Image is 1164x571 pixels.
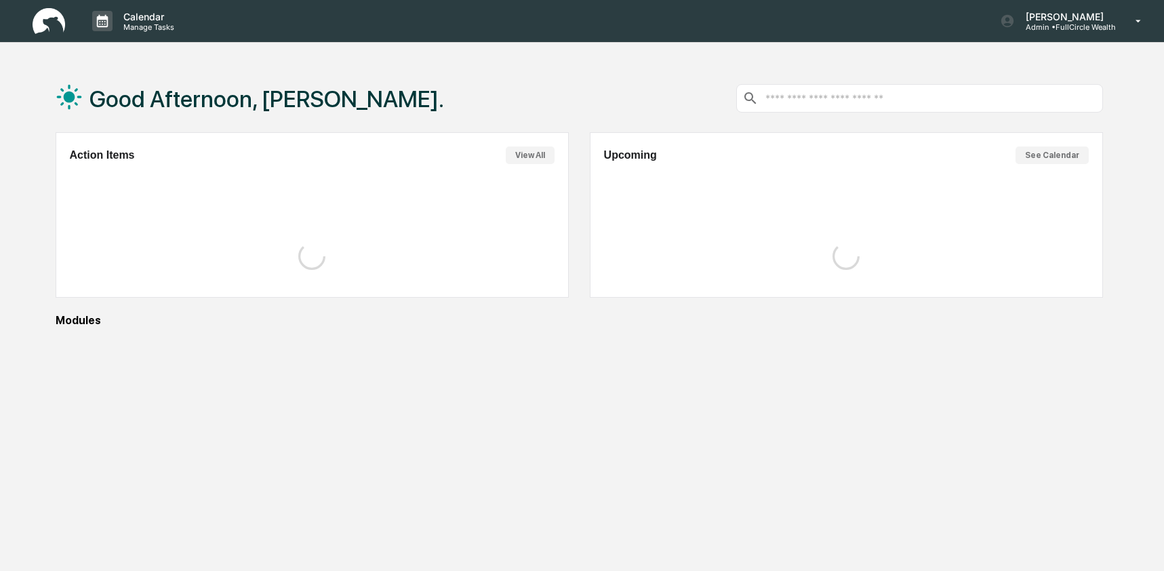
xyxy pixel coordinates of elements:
p: Calendar [113,11,181,22]
div: Modules [56,314,1103,327]
img: logo [33,8,65,35]
p: [PERSON_NAME] [1015,11,1116,22]
button: View All [506,146,555,164]
h1: Good Afternoon, [PERSON_NAME]. [89,85,444,113]
button: See Calendar [1016,146,1089,164]
h2: Upcoming [604,149,657,161]
p: Manage Tasks [113,22,181,32]
p: Admin • FullCircle Wealth [1015,22,1116,32]
h2: Action Items [70,149,135,161]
